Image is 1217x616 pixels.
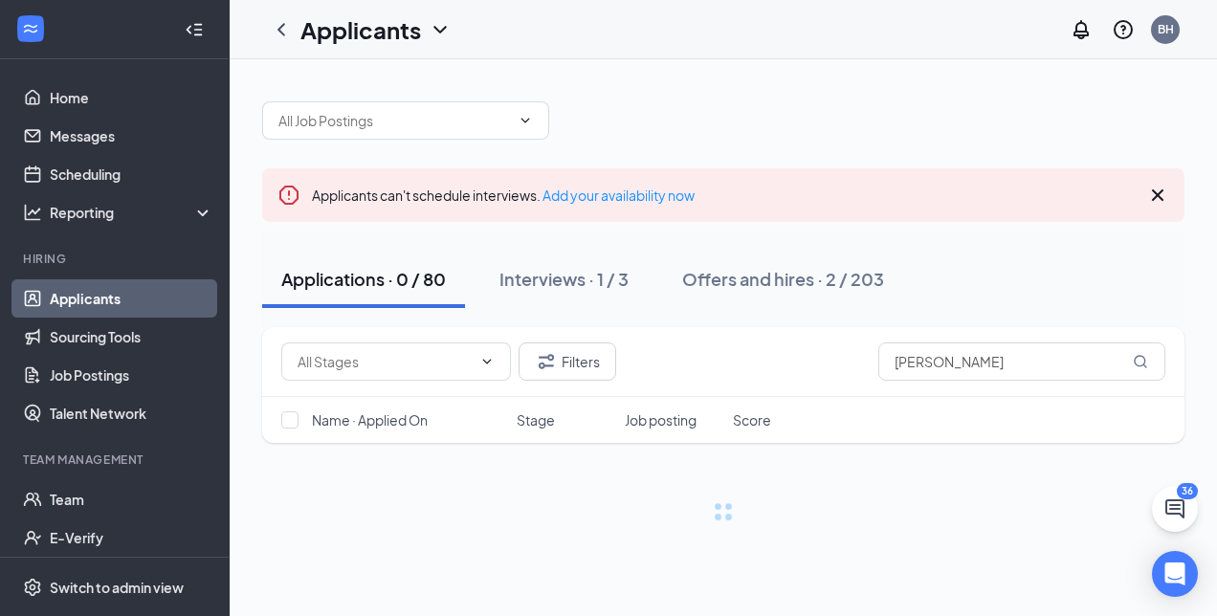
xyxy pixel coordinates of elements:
[479,354,495,369] svg: ChevronDown
[519,342,616,381] button: Filter Filters
[518,113,533,128] svg: ChevronDown
[50,578,184,597] div: Switch to admin view
[1133,354,1148,369] svg: MagnifyingGlass
[312,410,428,429] span: Name · Applied On
[277,184,300,207] svg: Error
[429,18,452,41] svg: ChevronDown
[23,203,42,222] svg: Analysis
[1158,21,1174,37] div: BH
[499,267,629,291] div: Interviews · 1 / 3
[298,351,472,372] input: All Stages
[23,451,210,468] div: Team Management
[50,279,213,318] a: Applicants
[542,187,695,204] a: Add your availability now
[1177,483,1198,499] div: 36
[23,251,210,267] div: Hiring
[1146,184,1169,207] svg: Cross
[733,410,771,429] span: Score
[281,267,446,291] div: Applications · 0 / 80
[50,356,213,394] a: Job Postings
[50,394,213,432] a: Talent Network
[50,518,213,557] a: E-Verify
[1152,486,1198,532] button: ChatActive
[50,318,213,356] a: Sourcing Tools
[682,267,884,291] div: Offers and hires · 2 / 203
[50,203,214,222] div: Reporting
[270,18,293,41] svg: ChevronLeft
[50,78,213,117] a: Home
[50,117,213,155] a: Messages
[300,13,421,46] h1: Applicants
[1070,18,1093,41] svg: Notifications
[878,342,1165,381] input: Search in applications
[535,350,558,373] svg: Filter
[23,578,42,597] svg: Settings
[312,187,695,204] span: Applicants can't schedule interviews.
[1152,551,1198,597] div: Open Intercom Messenger
[1112,18,1135,41] svg: QuestionInfo
[625,410,697,429] span: Job posting
[1163,497,1186,520] svg: ChatActive
[517,410,555,429] span: Stage
[278,110,510,131] input: All Job Postings
[50,480,213,518] a: Team
[21,19,40,38] svg: WorkstreamLogo
[50,155,213,193] a: Scheduling
[185,20,204,39] svg: Collapse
